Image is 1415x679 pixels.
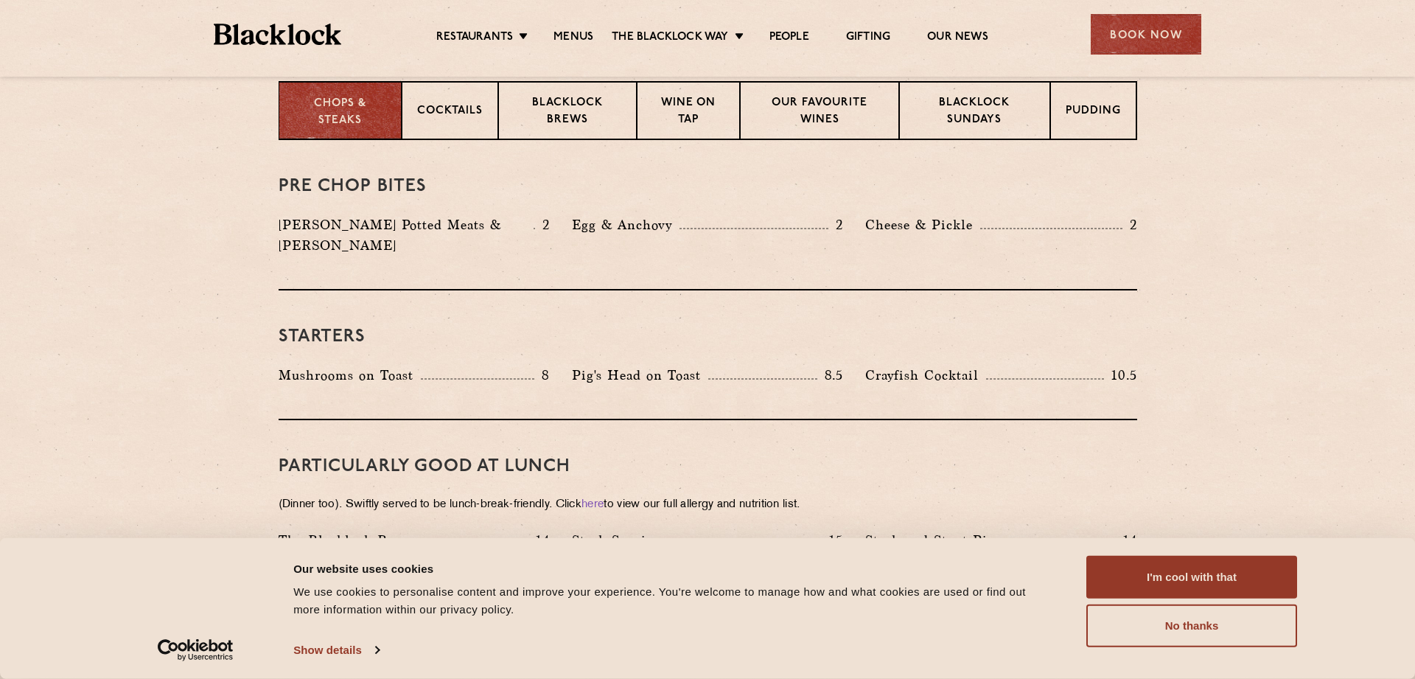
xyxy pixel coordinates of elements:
[279,327,1137,347] h3: Starters
[865,530,1002,551] p: Steak and Stout Pie
[279,457,1137,476] h3: PARTICULARLY GOOD AT LUNCH
[293,639,379,661] a: Show details
[293,560,1053,577] div: Our website uses cookies
[865,365,986,386] p: Crayfish Cocktail
[534,366,550,385] p: 8
[572,215,679,235] p: Egg & Anchovy
[214,24,341,45] img: BL_Textured_Logo-footer-cropped.svg
[769,30,809,46] a: People
[417,103,483,122] p: Cocktails
[755,95,884,130] p: Our favourite wines
[865,215,980,235] p: Cheese & Pickle
[279,215,534,256] p: [PERSON_NAME] Potted Meats & [PERSON_NAME]
[553,30,593,46] a: Menus
[822,531,843,550] p: 15
[1086,605,1297,647] button: No thanks
[1086,556,1297,599] button: I'm cool with that
[915,95,1035,130] p: Blacklock Sundays
[817,366,844,385] p: 8.5
[514,95,621,130] p: Blacklock Brews
[535,215,550,234] p: 2
[846,30,890,46] a: Gifting
[612,30,728,46] a: The Blacklock Way
[131,639,260,661] a: Usercentrics Cookiebot - opens in a new window
[436,30,513,46] a: Restaurants
[279,177,1137,196] h3: Pre Chop Bites
[581,499,604,510] a: here
[1066,103,1121,122] p: Pudding
[528,531,550,550] p: 14
[294,96,386,129] p: Chops & Steaks
[1116,531,1137,550] p: 14
[279,495,1137,515] p: (Dinner too). Swiftly served to be lunch-break-friendly. Click to view our full allergy and nutri...
[279,530,429,551] p: The Blacklock Burger
[572,530,660,551] p: Steak Sarnie
[828,215,843,234] p: 2
[572,365,708,386] p: Pig's Head on Toast
[293,583,1053,619] div: We use cookies to personalise content and improve your experience. You're welcome to manage how a...
[1122,215,1137,234] p: 2
[279,365,421,386] p: Mushrooms on Toast
[652,95,724,130] p: Wine on Tap
[927,30,988,46] a: Our News
[1091,14,1201,55] div: Book Now
[1104,366,1136,385] p: 10.5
